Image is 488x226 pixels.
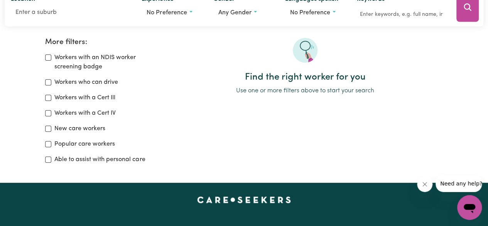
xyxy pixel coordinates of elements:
label: Workers who can drive [54,78,118,87]
label: Able to assist with personal care [54,155,145,164]
input: Enter a suburb [11,5,129,19]
button: Worker language preferences [285,5,344,20]
button: Worker experience options [142,5,201,20]
label: Workers with a Cert IV [54,109,116,118]
iframe: Message from company [436,175,482,192]
iframe: Button to launch messaging window [457,195,482,220]
span: Any gender [218,10,252,16]
h2: Find the right worker for you [167,72,443,83]
span: Need any help? [5,5,47,12]
button: Worker gender preference [213,5,273,20]
h2: More filters: [45,38,158,47]
p: Use one or more filters above to start your search [167,86,443,95]
label: Popular care workers [54,139,115,149]
input: Enter keywords, e.g. full name, interests [356,8,446,20]
iframe: Close message [417,177,432,192]
label: Workers with a Cert III [54,93,115,102]
span: No preference [147,10,187,16]
span: No preference [290,10,330,16]
a: Careseekers home page [197,197,291,203]
label: Workers with an NDIS worker screening badge [54,53,158,71]
label: New care workers [54,124,105,133]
